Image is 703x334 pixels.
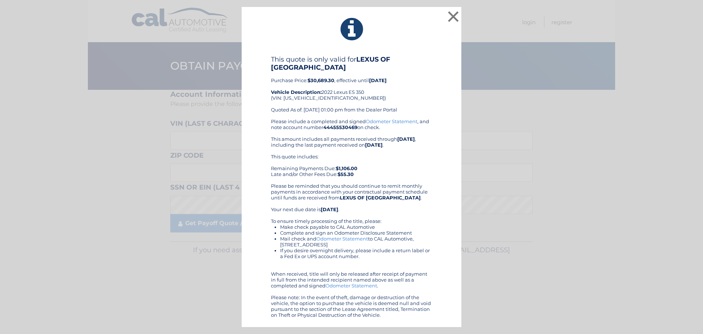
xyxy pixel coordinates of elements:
b: $55.30 [338,171,354,177]
div: Please include a completed and signed , and note account number on check. This amount includes al... [271,118,432,318]
a: Odometer Statement [366,118,417,124]
h4: This quote is only valid for [271,55,432,71]
b: $1,106.00 [336,165,357,171]
a: Odometer Statement [326,283,377,289]
li: Mail check and to CAL Automotive, [STREET_ADDRESS] [280,236,432,247]
a: Odometer Statement [316,236,368,242]
div: Purchase Price: , effective until 2022 Lexus ES 350 (VIN: [US_VEHICLE_IDENTIFICATION_NUMBER]) Quo... [271,55,432,118]
b: [DATE] [321,206,338,212]
li: Make check payable to CAL Automotive [280,224,432,230]
b: LEXUS OF [GEOGRAPHIC_DATA] [340,195,421,201]
b: $30,689.30 [308,77,334,83]
li: If you desire overnight delivery, please include a return label or a Fed Ex or UPS account number. [280,247,432,259]
b: LEXUS OF [GEOGRAPHIC_DATA] [271,55,390,71]
button: × [446,9,461,24]
li: Complete and sign an Odometer Disclosure Statement [280,230,432,236]
div: This quote includes: Remaining Payments Due: Late and/or Other Fees Due: [271,154,432,177]
b: [DATE] [369,77,387,83]
b: [DATE] [397,136,415,142]
b: 44455530469 [323,124,357,130]
b: [DATE] [365,142,383,148]
strong: Vehicle Description: [271,89,321,95]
